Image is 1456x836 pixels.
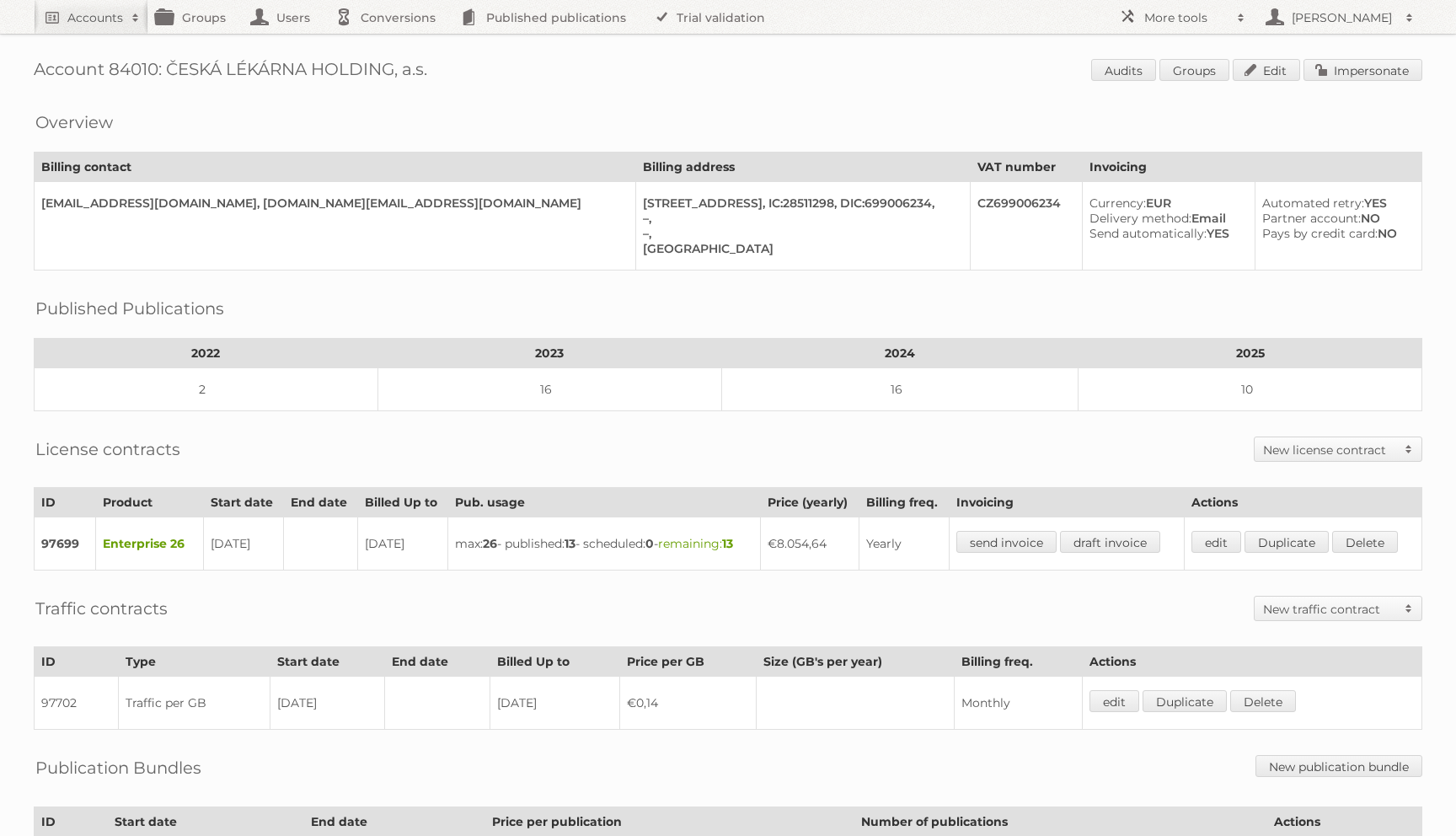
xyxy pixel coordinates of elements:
td: 16 [721,368,1079,411]
span: Automated retry: [1262,196,1364,211]
th: Invoicing [1083,153,1422,182]
h2: Traffic contracts [35,596,168,621]
th: End date [283,488,357,517]
h2: New traffic contract [1263,601,1396,618]
div: [STREET_ADDRESS], IC:28511298, DIC:699006234, [643,196,957,211]
a: Audits [1091,59,1156,81]
th: VAT number [971,153,1083,182]
h2: License contracts [35,437,180,462]
th: Actions [1083,647,1422,677]
th: ID [35,647,119,677]
div: [EMAIL_ADDRESS][DOMAIN_NAME], [DOMAIN_NAME][EMAIL_ADDRESS][DOMAIN_NAME] [41,196,622,211]
a: Duplicate [1143,690,1227,712]
th: 2023 [377,339,721,368]
a: Groups [1159,59,1229,81]
span: Toggle [1396,437,1421,461]
a: Edit [1233,59,1300,81]
h1: Account 84010: ČESKÁ LÉKÁRNA HOLDING, a.s. [34,59,1422,84]
th: Type [118,647,270,677]
h2: New license contract [1263,442,1396,458]
th: Start date [270,647,385,677]
td: €8.054,64 [761,517,859,571]
strong: 26 [483,536,497,551]
a: New publication bundle [1255,755,1422,777]
td: €0,14 [619,677,756,730]
td: Enterprise 26 [96,517,203,571]
div: NO [1262,211,1408,226]
div: YES [1089,226,1241,241]
td: 16 [377,368,721,411]
th: Invoicing [949,488,1184,517]
a: send invoice [956,531,1057,553]
strong: 0 [645,536,654,551]
a: New license contract [1255,437,1421,461]
th: End date [384,647,490,677]
h2: More tools [1144,9,1228,26]
div: Email [1089,211,1241,226]
td: [DATE] [357,517,448,571]
th: 2025 [1079,339,1422,368]
td: max: - published: - scheduled: - [448,517,761,571]
h2: Publication Bundles [35,755,201,780]
div: –, [643,211,957,226]
th: Actions [1184,488,1421,517]
th: Billing contact [35,153,636,182]
td: [DATE] [490,677,620,730]
th: ID [35,488,96,517]
td: Monthly [955,677,1083,730]
h2: [PERSON_NAME] [1287,9,1397,26]
a: Impersonate [1303,59,1422,81]
span: Pays by credit card: [1262,226,1378,241]
a: New traffic contract [1255,597,1421,620]
td: 97699 [35,517,96,571]
th: Pub. usage [448,488,761,517]
a: Duplicate [1245,531,1329,553]
a: edit [1089,690,1139,712]
a: edit [1191,531,1241,553]
th: Start date [203,488,283,517]
td: CZ699006234 [971,182,1083,271]
th: 2022 [35,339,378,368]
span: remaining: [658,536,733,551]
td: [DATE] [203,517,283,571]
th: Price per GB [619,647,756,677]
td: 2 [35,368,378,411]
div: YES [1262,196,1408,211]
h2: Accounts [67,9,123,26]
span: Currency: [1089,196,1146,211]
a: Delete [1332,531,1398,553]
td: 97702 [35,677,119,730]
h2: Overview [35,110,113,135]
span: Partner account: [1262,211,1361,226]
td: Traffic per GB [118,677,270,730]
span: Toggle [1396,597,1421,620]
th: Billing freq. [859,488,950,517]
div: [GEOGRAPHIC_DATA] [643,241,957,256]
td: Yearly [859,517,950,571]
span: Send automatically: [1089,226,1207,241]
a: draft invoice [1060,531,1160,553]
div: NO [1262,226,1408,241]
div: –, [643,226,957,241]
div: EUR [1089,196,1241,211]
th: Product [96,488,203,517]
td: 10 [1079,368,1422,411]
th: 2024 [721,339,1079,368]
span: Delivery method: [1089,211,1191,226]
th: Billed Up to [490,647,620,677]
strong: 13 [722,536,733,551]
a: Delete [1230,690,1296,712]
th: Size (GB's per year) [756,647,954,677]
strong: 13 [565,536,575,551]
th: Billed Up to [357,488,448,517]
h2: Published Publications [35,296,224,321]
td: [DATE] [270,677,385,730]
th: Price (yearly) [761,488,859,517]
th: Billing address [635,153,971,182]
th: Billing freq. [955,647,1083,677]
